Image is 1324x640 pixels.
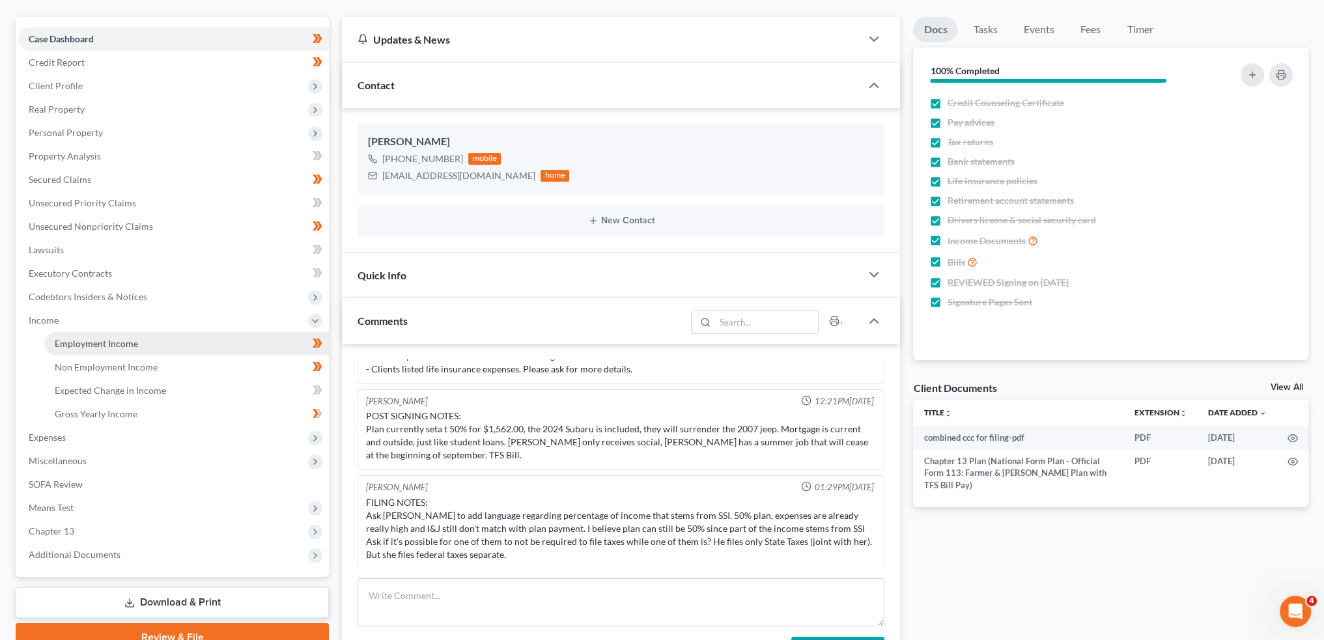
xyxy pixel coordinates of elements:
[29,291,147,302] span: Codebtors Insiders & Notices
[29,502,74,513] span: Means Test
[1271,383,1303,392] a: View All
[29,104,85,115] span: Real Property
[29,197,136,208] span: Unsecured Priority Claims
[29,432,66,443] span: Expenses
[29,150,101,161] span: Property Analysis
[814,395,873,408] span: 12:21PM[DATE]
[29,127,103,138] span: Personal Property
[44,332,329,355] a: Employment Income
[1198,449,1277,497] td: [DATE]
[947,155,1014,168] span: Bank statements
[913,17,957,42] a: Docs
[1208,408,1267,417] a: Date Added expand_more
[29,80,83,91] span: Client Profile
[18,473,329,496] a: SOFA Review
[29,455,87,466] span: Miscellaneous
[16,587,329,618] a: Download & Print
[1280,596,1311,627] iframe: Intercom live chat
[29,174,91,185] span: Secured Claims
[368,216,874,226] button: New Contact
[468,153,501,165] div: mobile
[366,481,428,494] div: [PERSON_NAME]
[1124,426,1198,449] td: PDF
[1179,410,1187,417] i: unfold_more
[382,169,535,182] div: [EMAIL_ADDRESS][DOMAIN_NAME]
[29,57,85,68] span: Credit Report
[1134,408,1187,417] a: Extensionunfold_more
[913,426,1124,449] td: combined ccc for filing-pdf
[358,79,395,91] span: Contact
[55,338,138,349] span: Employment Income
[29,525,74,536] span: Chapter 13
[947,214,1095,227] span: Drivers license & social security card
[947,116,994,129] span: Pay advices
[715,311,819,333] input: Search...
[44,402,329,426] a: Gross Yearly Income
[1306,596,1317,606] span: 4
[1124,449,1198,497] td: PDF
[366,410,876,462] div: POST SIGNING NOTES: Plan currently seta t 50% for $1,562.00, the 2024 Subaru is included, they wi...
[18,51,329,74] a: Credit Report
[1013,17,1064,42] a: Events
[358,269,406,281] span: Quick Info
[814,481,873,494] span: 01:29PM[DATE]
[18,145,329,168] a: Property Analysis
[913,449,1124,497] td: Chapter 13 Plan (National Form Plan - Official Form 113: Farmer & [PERSON_NAME] Plan with TFS Bil...
[29,221,153,232] span: Unsecured Nonpriority Claims
[29,549,120,560] span: Additional Documents
[913,381,996,395] div: Client Documents
[18,262,329,285] a: Executory Contracts
[963,17,1007,42] a: Tasks
[29,479,83,490] span: SOFA Review
[541,170,569,182] div: home
[947,96,1063,109] span: Credit Counseling Certificate
[947,296,1032,309] span: Signature Pages Sent
[18,238,329,262] a: Lawsuits
[944,410,951,417] i: unfold_more
[29,33,94,44] span: Case Dashboard
[1198,426,1277,449] td: [DATE]
[368,134,874,150] div: [PERSON_NAME]
[947,174,1037,188] span: Life insurance policies
[55,385,166,396] span: Expected Change in Income
[29,314,59,326] span: Income
[29,268,112,279] span: Executory Contracts
[947,194,1073,207] span: Retirement account statements
[382,152,463,165] div: [PHONE_NUMBER]
[923,408,951,417] a: Titleunfold_more
[1116,17,1163,42] a: Timer
[44,355,329,379] a: Non Employment Income
[947,135,993,148] span: Tax returns
[930,65,999,76] strong: 100% Completed
[55,361,158,372] span: Non Employment Income
[18,191,329,215] a: Unsecured Priority Claims
[1259,410,1267,417] i: expand_more
[29,244,64,255] span: Lawsuits
[947,256,965,269] span: Bills
[358,33,845,46] div: Updates & News
[358,314,408,327] span: Comments
[18,27,329,51] a: Case Dashboard
[44,379,329,402] a: Expected Change in Income
[18,168,329,191] a: Secured Claims
[947,234,1025,247] span: Income Documents
[366,496,876,561] div: FILING NOTES: Ask [PERSON_NAME] to add language regarding percentage of income that stems from SS...
[18,215,329,238] a: Unsecured Nonpriority Claims
[947,276,1068,289] span: REVIEWED Signing on [DATE]
[55,408,137,419] span: Gross Yearly Income
[366,395,428,408] div: [PERSON_NAME]
[1069,17,1111,42] a: Fees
